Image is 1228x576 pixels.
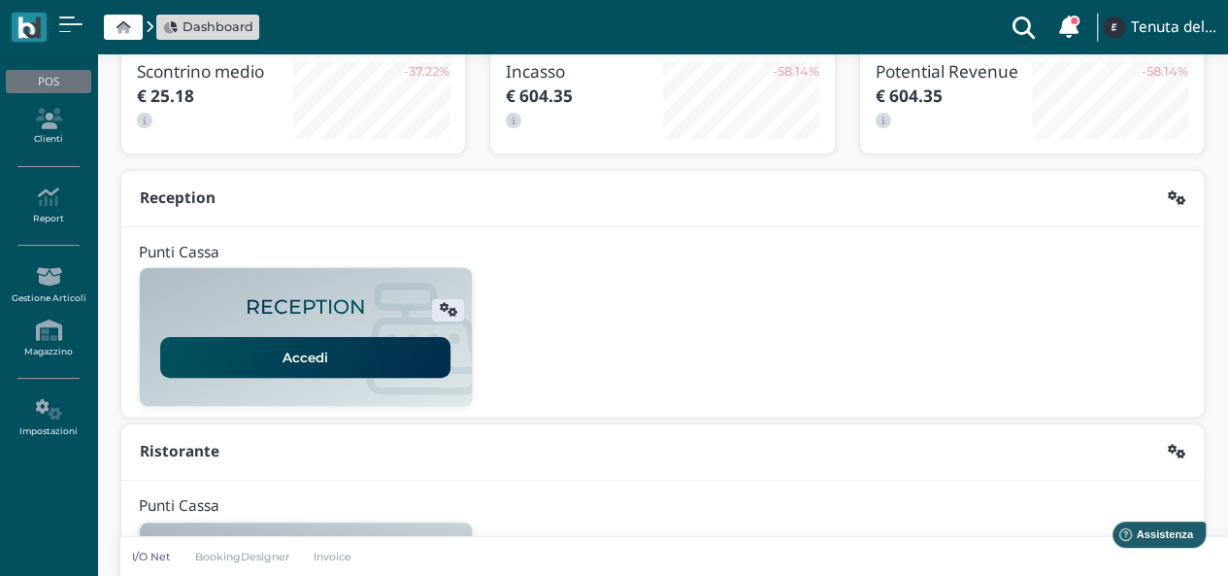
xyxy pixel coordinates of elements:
h3: Potential Revenue [876,62,1032,81]
a: Impostazioni [6,391,90,445]
h4: Punti Cassa [139,245,219,261]
a: Invoice [302,549,365,564]
a: Clienti [6,100,90,153]
b: € 604.35 [506,85,573,107]
b: Ristorante [140,441,219,461]
span: Assistenza [57,16,128,30]
a: Gestione Articoli [6,258,90,312]
b: € 604.35 [876,85,943,107]
b: Reception [140,187,216,208]
a: Dashboard [163,17,253,36]
a: Magazzino [6,312,90,365]
a: Accedi [160,337,450,378]
h2: RECEPTION [246,296,366,319]
h3: Scontrino medio [137,62,293,81]
a: Report [6,179,90,232]
img: ... [1103,17,1124,38]
div: POS [6,70,90,93]
b: € 25.18 [137,85,194,107]
h4: Punti Cassa [139,498,219,515]
p: I/O Net [132,549,171,564]
h4: Tenuta del Barco [1131,19,1216,36]
a: BookingDesigner [183,549,302,564]
h3: Incasso [506,62,662,81]
iframe: Help widget launcher [1090,516,1211,559]
span: Dashboard [183,17,253,36]
a: ... Tenuta del Barco [1100,4,1216,51]
img: logo [17,17,40,39]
